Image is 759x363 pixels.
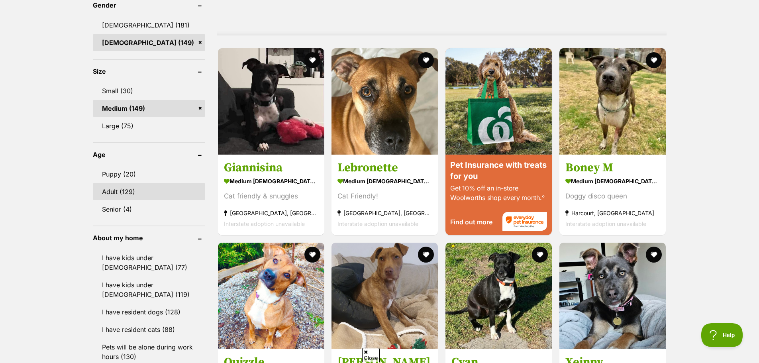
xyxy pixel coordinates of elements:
a: Adult (129) [93,183,205,200]
button: favourite [418,52,434,68]
img: Lebronette - Rhodesian Ridgeback Dog [331,48,438,155]
img: Giannisina - Staffordshire Bull Terrier Dog [218,48,324,155]
a: Large (75) [93,118,205,134]
button: favourite [304,52,320,68]
a: Senior (4) [93,201,205,218]
header: Age [93,151,205,158]
button: favourite [646,52,662,68]
strong: medium [DEMOGRAPHIC_DATA] Dog [337,175,432,187]
img: Xeinny - Australian Kelpie Dog [559,243,666,349]
strong: medium [DEMOGRAPHIC_DATA] Dog [565,175,660,187]
button: favourite [532,247,548,263]
header: About my home [93,234,205,241]
div: Doggy disco queen [565,191,660,202]
strong: [GEOGRAPHIC_DATA], [GEOGRAPHIC_DATA] [224,208,318,218]
a: Medium (149) [93,100,205,117]
header: Size [93,68,205,75]
span: Interstate adoption unavailable [224,220,305,227]
a: Giannisina medium [DEMOGRAPHIC_DATA] Dog Cat friendly & snuggles [GEOGRAPHIC_DATA], [GEOGRAPHIC_D... [218,154,324,235]
img: Selena - Staffordshire Bull Terrier Dog [331,243,438,349]
img: Cyan - Mastiff Dog [445,243,552,349]
a: I have resident cats (88) [93,321,205,338]
a: I have kids under [DEMOGRAPHIC_DATA] (119) [93,277,205,303]
a: Boney M medium [DEMOGRAPHIC_DATA] Dog Doggy disco queen Harcourt, [GEOGRAPHIC_DATA] Interstate ad... [559,154,666,235]
span: Interstate adoption unavailable [337,220,418,227]
header: Gender [93,2,205,9]
iframe: Help Scout Beacon - Open [701,323,743,347]
strong: medium [DEMOGRAPHIC_DATA] Dog [224,175,318,187]
a: Small (30) [93,82,205,99]
div: Cat friendly & snuggles [224,191,318,202]
h3: Giannisina [224,160,318,175]
a: I have kids under [DEMOGRAPHIC_DATA] (77) [93,249,205,276]
span: Interstate adoption unavailable [565,220,646,227]
span: Close [362,348,380,362]
strong: [GEOGRAPHIC_DATA], [GEOGRAPHIC_DATA] [337,208,432,218]
h3: Boney M [565,160,660,175]
button: favourite [304,247,320,263]
button: favourite [646,247,662,263]
img: Boney M - Staffordshire Bull Terrier Dog [559,48,666,155]
a: I have resident dogs (128) [93,304,205,320]
a: Lebronette medium [DEMOGRAPHIC_DATA] Dog Cat Friendly! [GEOGRAPHIC_DATA], [GEOGRAPHIC_DATA] Inter... [331,154,438,235]
h3: Lebronette [337,160,432,175]
button: favourite [418,247,434,263]
div: Cat Friendly! [337,191,432,202]
a: Puppy (20) [93,166,205,182]
strong: Harcourt, [GEOGRAPHIC_DATA] [565,208,660,218]
a: [DEMOGRAPHIC_DATA] (181) [93,17,205,33]
a: [DEMOGRAPHIC_DATA] (149) [93,34,205,51]
img: Quizzle - Australian Kelpie Dog [218,243,324,349]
